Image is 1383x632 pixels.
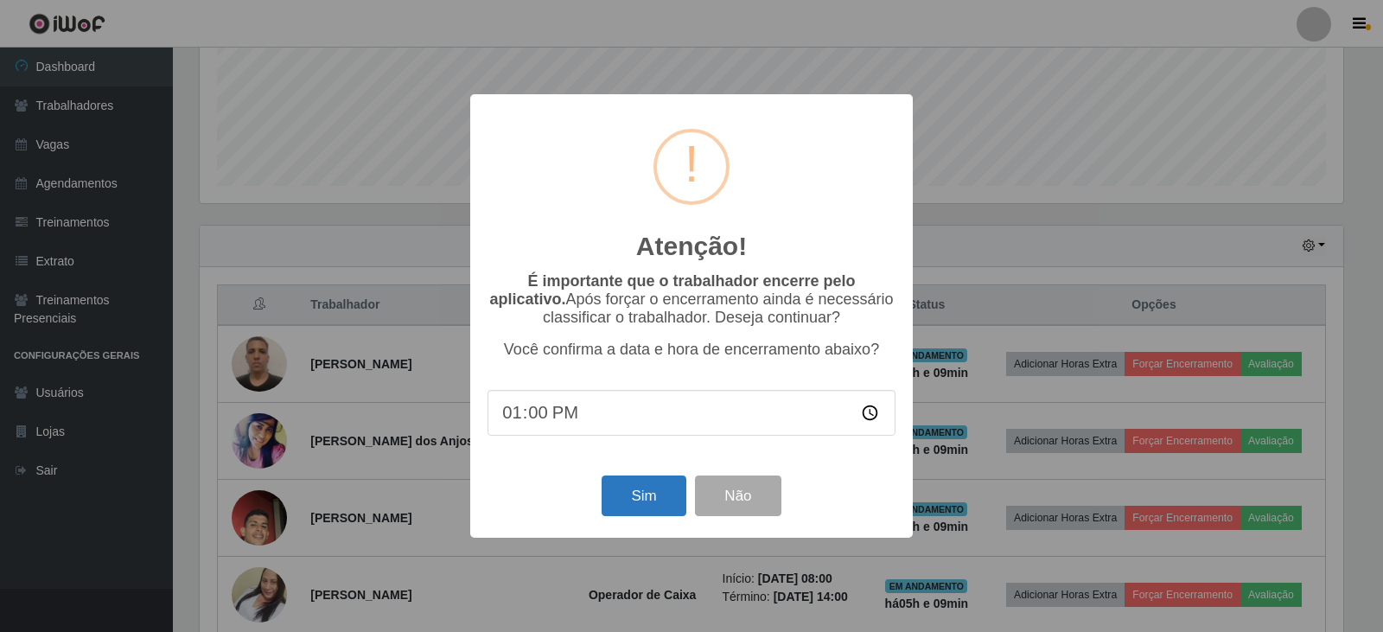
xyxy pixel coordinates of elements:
[602,476,685,516] button: Sim
[489,272,855,308] b: É importante que o trabalhador encerre pelo aplicativo.
[636,231,747,262] h2: Atenção!
[488,341,895,359] p: Você confirma a data e hora de encerramento abaixo?
[695,476,781,516] button: Não
[488,272,895,327] p: Após forçar o encerramento ainda é necessário classificar o trabalhador. Deseja continuar?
